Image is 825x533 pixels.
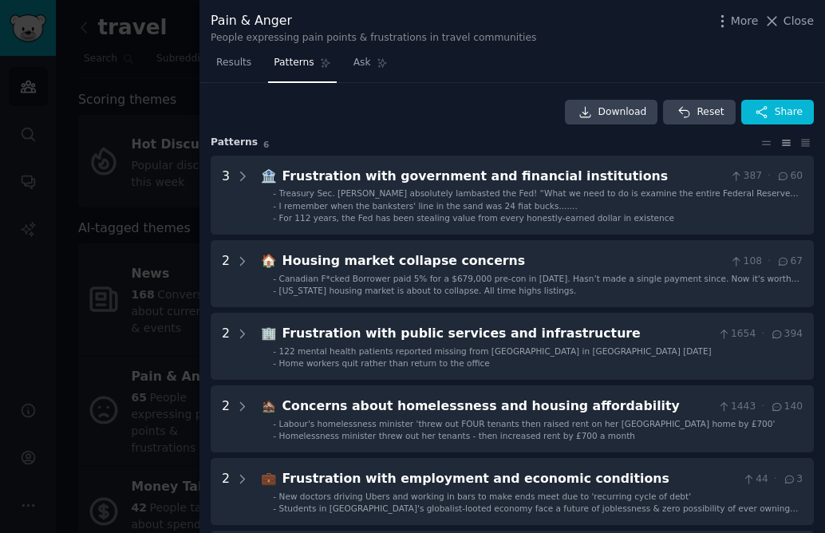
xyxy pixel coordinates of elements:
span: 🏢 [261,326,277,341]
span: 🏚️ [261,398,277,413]
span: Reset [697,105,724,120]
button: Reset [663,100,735,125]
span: 387 [729,169,762,184]
a: Ask [348,50,393,83]
div: - [273,188,276,199]
button: Close [764,13,814,30]
div: - [273,418,276,429]
span: Pattern s [211,136,258,150]
span: Download [598,105,647,120]
div: Pain & Anger [211,11,536,31]
div: - [273,491,276,502]
span: [US_STATE] housing market is about to collapse. All time highs listings. [279,286,577,295]
span: · [761,327,764,342]
span: 6 [263,140,269,149]
a: Results [211,50,257,83]
div: - [273,357,276,369]
span: Home workers quit rather than return to the office [279,358,490,368]
span: 108 [729,255,762,269]
span: 1654 [717,327,756,342]
span: · [768,169,771,184]
span: 44 [742,472,768,487]
div: Frustration with government and financial institutions [282,167,724,187]
span: Homelessness minister threw out her tenants - then increased rent by £700 a month [279,431,635,440]
span: Students in [GEOGRAPHIC_DATA]'s globalist-looted economy face a future of joblessness & zero poss... [279,503,799,524]
span: Patterns [274,56,314,70]
div: - [273,212,276,223]
div: Housing market collapse concerns [282,251,724,271]
div: - [273,200,276,211]
div: - [273,503,276,514]
span: 💼 [261,471,277,486]
span: 🏦 [261,168,277,184]
span: 122 mental health patients reported missing from [GEOGRAPHIC_DATA] in [GEOGRAPHIC_DATA] [DATE] [279,346,712,356]
span: 394 [770,327,803,342]
div: - [273,285,276,296]
span: Canadian F*cked Borrower paid 5% for a $679,000 pre-con in [DATE]. Hasn’t made a single payment s... [279,274,803,306]
div: People expressing pain points & frustrations in travel communities [211,31,536,45]
span: Close [784,13,814,30]
span: 3 [783,472,803,487]
div: Frustration with public services and infrastructure [282,324,712,344]
span: · [761,400,764,414]
div: 3 [222,167,230,224]
span: Ask [353,56,371,70]
span: I remember when the banksters' line in the sand was 24 fiat bucks....... [279,201,578,211]
div: 2 [222,251,230,296]
a: Download [565,100,658,125]
div: - [273,345,276,357]
span: 140 [770,400,803,414]
button: Share [741,100,814,125]
span: Results [216,56,251,70]
div: 2 [222,469,230,514]
span: 1443 [717,400,756,414]
a: Patterns [268,50,336,83]
span: · [768,255,771,269]
button: More [714,13,759,30]
div: - [273,430,276,441]
div: Frustration with employment and economic conditions [282,469,736,489]
div: Concerns about homelessness and housing affordability [282,397,712,417]
span: Treasury Sec. [PERSON_NAME] absolutely lambasted the Fed! “What we need to do is examine the enti... [279,188,799,209]
span: More [731,13,759,30]
span: For 112 years, the Fed has been stealing value from every honestly-earned dollar in existence [279,213,674,223]
span: 60 [776,169,803,184]
div: - [273,273,276,284]
div: 2 [222,324,230,369]
span: Share [775,105,803,120]
span: 67 [776,255,803,269]
span: 🏠 [261,253,277,268]
span: Labour's homelessness minister 'threw out FOUR tenants then raised rent on her [GEOGRAPHIC_DATA] ... [279,419,776,428]
span: · [774,472,777,487]
span: New doctors driving Ubers and working in bars to make ends meet due to 'recurring cycle of debt' [279,492,691,501]
div: 2 [222,397,230,441]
